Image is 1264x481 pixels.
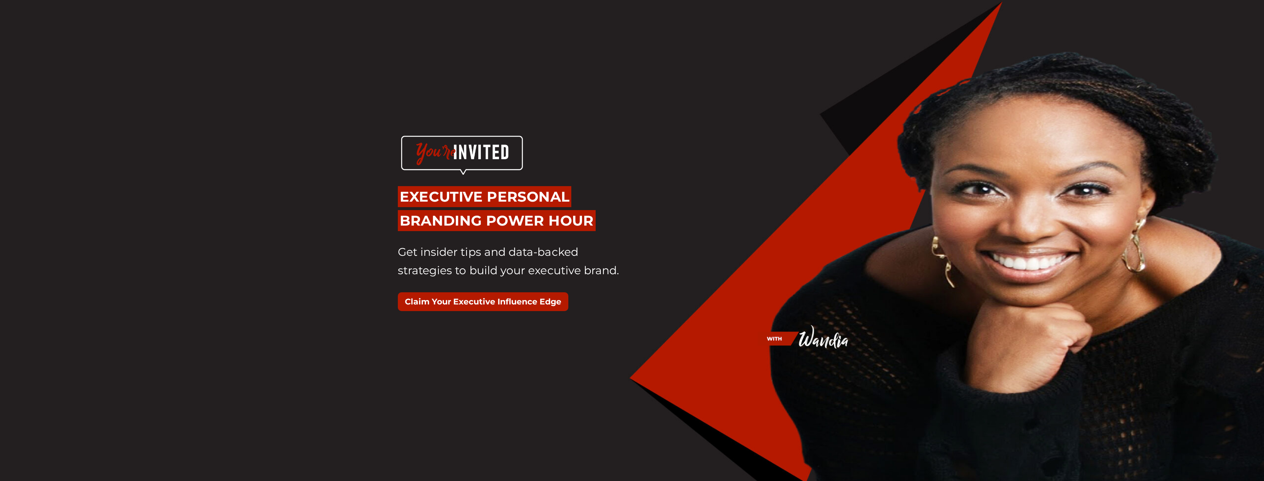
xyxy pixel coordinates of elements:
a: Claim Your Executive Influence Edge [398,297,568,306]
img: you're invited icon [398,130,527,175]
p: Get insider tips and data-backed strategies to build your executive brand. [398,243,627,279]
span: EXECUTIVE PERSONAL [398,186,572,207]
span: BRANDING POWER HOUR [398,210,596,231]
button: Claim Your Executive Influence Edge [398,292,568,311]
